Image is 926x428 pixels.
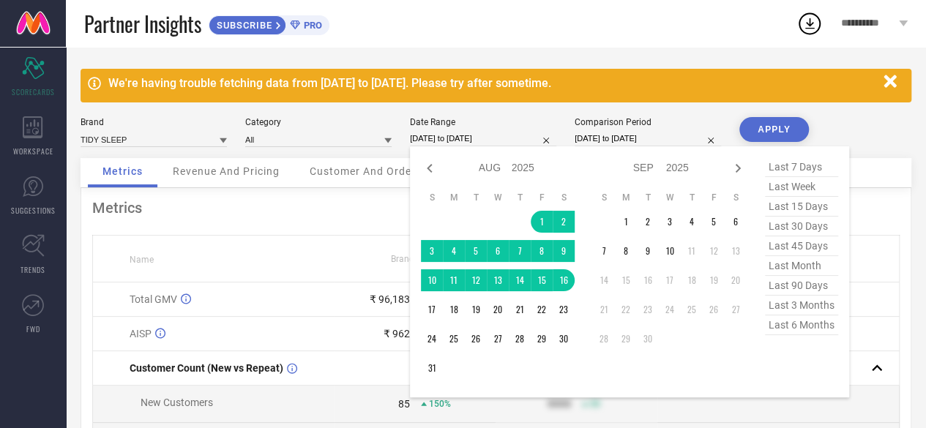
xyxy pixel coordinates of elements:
[765,217,838,236] span: last 30 days
[421,357,443,379] td: Sun Aug 31 2025
[509,192,531,203] th: Thursday
[443,328,465,350] td: Mon Aug 25 2025
[681,269,703,291] td: Thu Sep 18 2025
[593,328,615,350] td: Sun Sep 28 2025
[615,299,637,320] td: Mon Sep 22 2025
[637,240,659,262] td: Tue Sep 09 2025
[765,276,838,296] span: last 90 days
[443,192,465,203] th: Monday
[548,398,571,410] div: 9999
[765,157,838,177] span: last 7 days
[765,296,838,315] span: last 3 months
[615,211,637,233] td: Mon Sep 01 2025
[615,192,637,203] th: Monday
[509,328,531,350] td: Thu Aug 28 2025
[487,269,509,291] td: Wed Aug 13 2025
[102,165,143,177] span: Metrics
[370,293,410,305] div: ₹ 96,183
[765,256,838,276] span: last month
[509,299,531,320] td: Thu Aug 21 2025
[765,236,838,256] span: last 45 days
[703,269,725,291] td: Fri Sep 19 2025
[593,192,615,203] th: Sunday
[509,269,531,291] td: Thu Aug 14 2025
[725,299,747,320] td: Sat Sep 27 2025
[681,211,703,233] td: Thu Sep 04 2025
[209,12,329,35] a: SUBSCRIBEPRO
[739,117,809,142] button: APPLY
[391,254,439,264] span: Brand Value
[553,269,575,291] td: Sat Aug 16 2025
[410,131,556,146] input: Select date range
[141,397,213,408] span: New Customers
[421,269,443,291] td: Sun Aug 10 2025
[410,117,556,127] div: Date Range
[553,328,575,350] td: Sat Aug 30 2025
[429,399,451,409] span: 150%
[593,240,615,262] td: Sun Sep 07 2025
[108,76,876,90] div: We're having trouble fetching data from [DATE] to [DATE]. Please try after sometime.
[553,211,575,233] td: Sat Aug 02 2025
[725,211,747,233] td: Sat Sep 06 2025
[659,211,681,233] td: Wed Sep 03 2025
[659,192,681,203] th: Wednesday
[729,159,747,177] div: Next month
[465,269,487,291] td: Tue Aug 12 2025
[593,299,615,320] td: Sun Sep 21 2025
[12,86,55,97] span: SCORECARDS
[796,10,823,37] div: Open download list
[26,323,40,334] span: FWD
[130,255,154,265] span: Name
[531,192,553,203] th: Friday
[531,211,553,233] td: Fri Aug 01 2025
[421,299,443,320] td: Sun Aug 17 2025
[531,240,553,262] td: Fri Aug 08 2025
[443,269,465,291] td: Mon Aug 11 2025
[487,299,509,320] td: Wed Aug 20 2025
[84,9,201,39] span: Partner Insights
[681,240,703,262] td: Thu Sep 11 2025
[81,117,227,127] div: Brand
[615,328,637,350] td: Mon Sep 29 2025
[725,269,747,291] td: Sat Sep 20 2025
[421,159,438,177] div: Previous month
[487,192,509,203] th: Wednesday
[681,192,703,203] th: Thursday
[465,240,487,262] td: Tue Aug 05 2025
[637,211,659,233] td: Tue Sep 02 2025
[575,131,721,146] input: Select comparison period
[615,240,637,262] td: Mon Sep 08 2025
[531,299,553,320] td: Fri Aug 22 2025
[703,211,725,233] td: Fri Sep 05 2025
[637,192,659,203] th: Tuesday
[637,269,659,291] td: Tue Sep 16 2025
[725,192,747,203] th: Saturday
[465,328,487,350] td: Tue Aug 26 2025
[384,328,410,339] div: ₹ 962
[443,299,465,320] td: Mon Aug 18 2025
[615,269,637,291] td: Mon Sep 15 2025
[11,205,56,216] span: SUGGESTIONS
[509,240,531,262] td: Thu Aug 07 2025
[725,240,747,262] td: Sat Sep 13 2025
[465,192,487,203] th: Tuesday
[765,315,838,335] span: last 6 months
[20,264,45,275] span: TRENDS
[703,299,725,320] td: Fri Sep 26 2025
[130,293,177,305] span: Total GMV
[245,117,392,127] div: Category
[421,240,443,262] td: Sun Aug 03 2025
[553,240,575,262] td: Sat Aug 09 2025
[92,199,900,217] div: Metrics
[398,398,410,410] div: 85
[173,165,280,177] span: Revenue And Pricing
[765,197,838,217] span: last 15 days
[553,192,575,203] th: Saturday
[659,299,681,320] td: Wed Sep 24 2025
[765,177,838,197] span: last week
[590,399,600,409] span: 50
[681,299,703,320] td: Thu Sep 25 2025
[130,362,283,374] span: Customer Count (New vs Repeat)
[637,299,659,320] td: Tue Sep 23 2025
[703,240,725,262] td: Fri Sep 12 2025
